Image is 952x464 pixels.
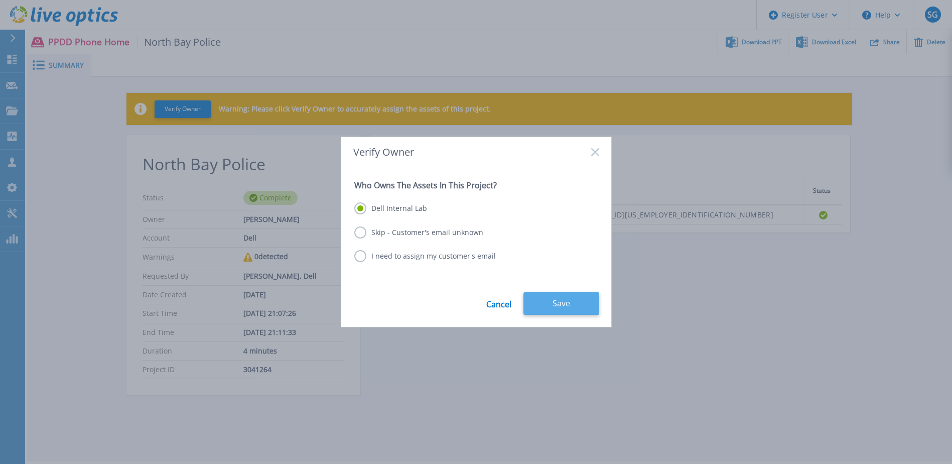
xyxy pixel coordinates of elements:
[486,292,511,315] a: Cancel
[354,180,598,190] p: Who Owns The Assets In This Project?
[523,292,599,315] button: Save
[354,250,496,262] label: I need to assign my customer's email
[354,226,483,239] label: Skip - Customer's email unknown
[354,202,427,214] label: Dell Internal Lab
[353,146,414,158] span: Verify Owner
